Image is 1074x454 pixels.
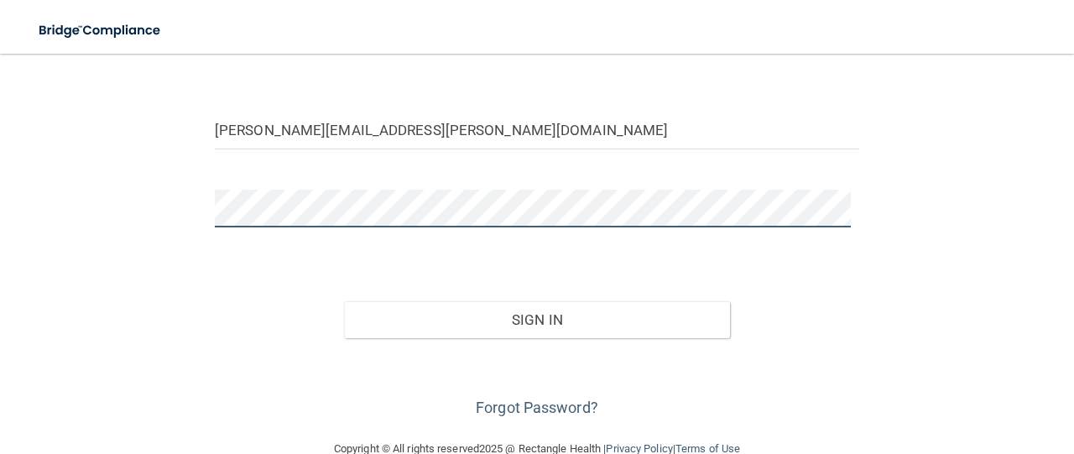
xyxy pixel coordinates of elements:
[344,301,731,338] button: Sign In
[25,13,176,48] img: bridge_compliance_login_screen.278c3ca4.svg
[476,399,598,416] a: Forgot Password?
[215,112,859,149] input: Email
